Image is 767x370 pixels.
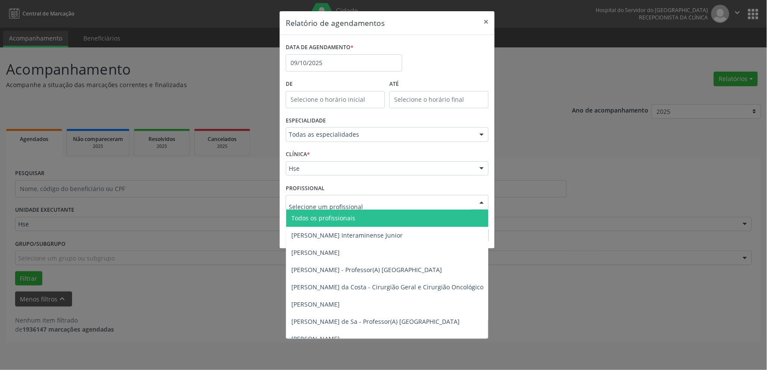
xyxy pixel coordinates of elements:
[286,114,326,128] label: ESPECIALIDADE
[286,17,385,28] h5: Relatório de agendamentos
[389,91,489,108] input: Selecione o horário final
[286,182,325,195] label: PROFISSIONAL
[291,248,340,257] span: [PERSON_NAME]
[389,78,489,91] label: ATÉ
[291,300,340,308] span: [PERSON_NAME]
[286,91,385,108] input: Selecione o horário inicial
[289,130,471,139] span: Todas as especialidades
[291,317,460,326] span: [PERSON_NAME] de Sa - Professor(A) [GEOGRAPHIC_DATA]
[289,198,471,215] input: Selecione um profissional
[286,148,310,161] label: CLÍNICA
[286,78,385,91] label: De
[291,231,403,239] span: [PERSON_NAME] Interaminense Junior
[286,41,354,54] label: DATA DE AGENDAMENTO
[286,54,402,72] input: Selecione uma data ou intervalo
[291,283,483,291] span: [PERSON_NAME] da Costa - Cirurgião Geral e Cirurgião Oncológico
[289,164,471,173] span: Hse
[477,11,495,32] button: Close
[291,266,442,274] span: [PERSON_NAME] - Professor(A) [GEOGRAPHIC_DATA]
[291,335,340,343] span: [PERSON_NAME]
[291,214,355,222] span: Todos os profissionais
